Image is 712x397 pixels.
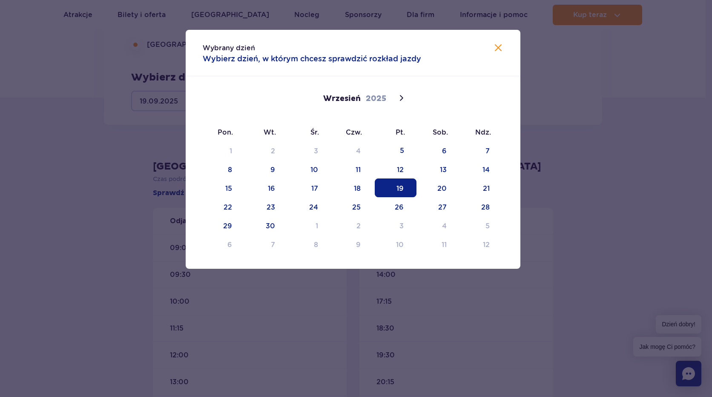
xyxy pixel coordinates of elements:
span: Wrzesień 19, 2025 [375,178,416,197]
span: Pon. [203,128,246,137]
span: Wrzesień 3, 2025 [289,141,331,160]
span: Wrzesień [323,94,361,104]
span: Październik 9, 2025 [332,235,373,253]
span: Październik 10, 2025 [375,235,416,253]
span: Wrzesień 18, 2025 [332,178,373,197]
span: Wrzesień 6, 2025 [418,141,459,160]
span: Wrzesień 12, 2025 [375,160,416,178]
span: Wrzesień 26, 2025 [375,197,416,216]
span: Wrzesień 2, 2025 [246,141,288,160]
span: Śr. [288,128,331,137]
span: Wrzesień 15, 2025 [203,178,245,197]
span: Wt. [245,128,288,137]
span: Wybierz dzień, w którym chcesz sprawdzić rozkład jazdy [203,53,421,64]
span: Wrzesień 5, 2025 [375,141,416,160]
span: Wrzesień 24, 2025 [289,197,331,216]
span: Wrzesień 27, 2025 [418,197,459,216]
span: Wrzesień 21, 2025 [461,178,502,197]
span: Wrzesień 8, 2025 [203,160,245,178]
span: Październik 11, 2025 [418,235,459,253]
span: Sob. [417,128,460,137]
span: Wrzesień 28, 2025 [461,197,502,216]
span: Wrzesień 22, 2025 [203,197,245,216]
span: Wrzesień 14, 2025 [461,160,502,178]
span: Wrzesień 30, 2025 [246,216,288,235]
span: Wrzesień 25, 2025 [332,197,373,216]
span: Październik 4, 2025 [418,216,459,235]
span: Wybrany dzień [203,44,255,52]
span: Wrzesień 9, 2025 [246,160,288,178]
span: Wrzesień 13, 2025 [418,160,459,178]
span: Wrzesień 7, 2025 [461,141,502,160]
span: Wrzesień 17, 2025 [289,178,331,197]
span: Pt. [374,128,417,137]
span: Październik 12, 2025 [461,235,502,253]
span: Wrzesień 4, 2025 [332,141,373,160]
span: Wrzesień 11, 2025 [332,160,373,178]
span: Październik 6, 2025 [203,235,245,253]
span: Wrzesień 1, 2025 [203,141,245,160]
span: Wrzesień 29, 2025 [203,216,245,235]
span: Wrzesień 10, 2025 [289,160,331,178]
span: Październik 7, 2025 [246,235,288,253]
span: Październik 3, 2025 [375,216,416,235]
span: Wrzesień 23, 2025 [246,197,288,216]
span: Wrzesień 20, 2025 [418,178,459,197]
span: Wrzesień 16, 2025 [246,178,288,197]
span: Październik 2, 2025 [332,216,373,235]
span: Październik 1, 2025 [289,216,331,235]
span: Październik 5, 2025 [461,216,502,235]
span: Czw. [331,128,374,137]
span: Październik 8, 2025 [289,235,331,253]
span: Ndz. [460,128,503,137]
